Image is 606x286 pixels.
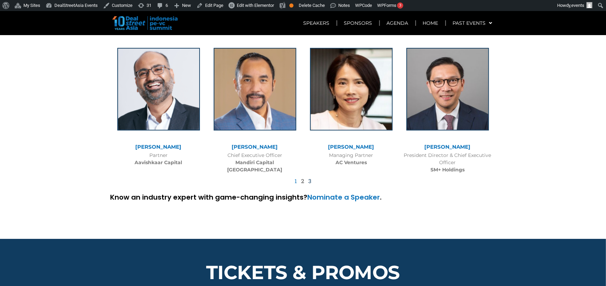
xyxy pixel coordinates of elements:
span: events [571,3,584,8]
a: 1 [295,177,297,184]
img: Abhishek Mittal [117,48,200,130]
span: 2 [301,177,304,184]
b: Aavishkaar Capital [135,159,182,166]
a: Speakers [297,15,337,31]
a: Past Events [446,15,499,31]
a: [PERSON_NAME] [232,144,278,150]
a: Agenda [380,15,415,31]
div: 3 [397,2,403,9]
b: Mandiri Capital [GEOGRAPHIC_DATA] [227,159,283,173]
img: Herson Photo (1) [406,48,489,130]
span: Edit with Elementor [237,3,274,8]
a: [PERSON_NAME] [328,144,374,150]
p: Know an industry expert with game-changing insights? . [110,192,496,202]
a: Sponsors [337,15,379,31]
b: AC Ventures [336,159,367,166]
div: OK [289,3,294,8]
a: [PERSON_NAME] [136,144,182,150]
div: President Director & Chief Executive Officer [403,152,492,173]
div: Partner [114,152,203,166]
a: Home [416,15,445,31]
a: Nominate a Speaker [308,192,380,202]
img: Helen-Wong-of-AC-Ventures [310,48,393,130]
h2: TICKETS & PROMOS [110,263,496,282]
nav: Pagination [110,177,496,185]
div: Chief Executive Officer [210,152,300,173]
div: Managing Partner [307,152,396,166]
b: SM+ Holdings [430,167,465,173]
a: [PERSON_NAME] [425,144,471,150]
img: Ronald Simorangkir [214,48,296,130]
a: 3 [308,177,311,184]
